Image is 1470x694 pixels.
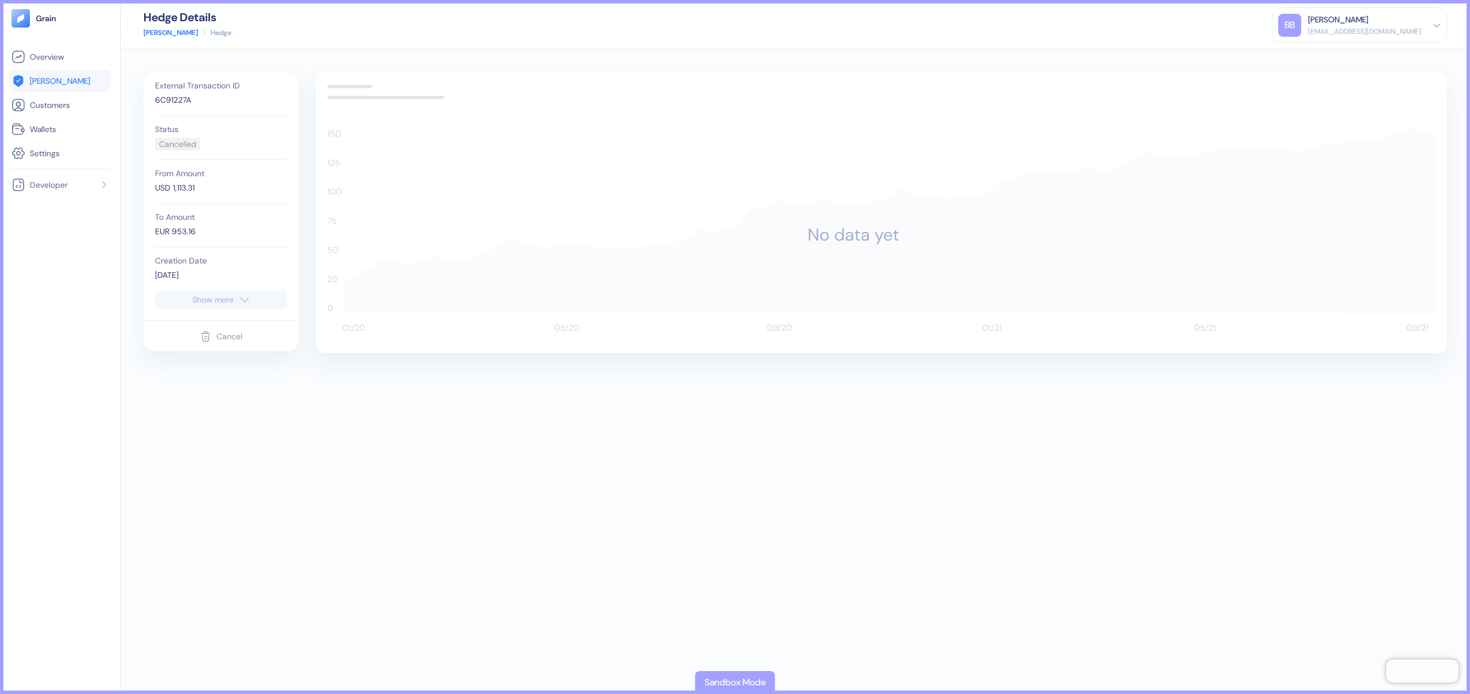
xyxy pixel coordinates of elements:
[155,257,287,265] div: Creation Date
[155,269,287,281] div: [DATE]
[1308,14,1368,26] div: [PERSON_NAME]
[11,122,109,136] a: Wallets
[11,146,109,160] a: Settings
[155,226,287,238] div: EUR 953.16
[36,14,57,22] img: logo
[705,676,766,689] div: Sandbox Mode
[155,290,287,309] button: Show more
[155,125,287,133] div: Status
[155,169,287,177] div: From Amount
[30,75,90,87] span: [PERSON_NAME]
[155,182,287,194] div: USD 1,113.31
[11,9,30,28] img: logo-tablet-V2.svg
[30,51,64,63] span: Overview
[200,325,242,347] button: Cancel
[144,11,231,23] div: Hedge Details
[192,296,234,304] div: Show more
[1308,26,1421,37] div: [EMAIL_ADDRESS][DOMAIN_NAME]
[155,94,287,106] div: 6C91227A
[159,138,196,150] div: Cancelled
[144,28,198,38] a: [PERSON_NAME]
[30,123,56,135] span: Wallets
[11,50,109,64] a: Overview
[155,82,287,90] div: External Transaction ID
[1278,14,1301,37] div: BB
[155,213,287,221] div: To Amount
[30,148,60,159] span: Settings
[30,99,70,111] span: Customers
[1386,660,1459,683] iframe: Chatra live chat
[30,179,68,191] span: Developer
[11,74,109,88] a: [PERSON_NAME]
[11,98,109,112] a: Customers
